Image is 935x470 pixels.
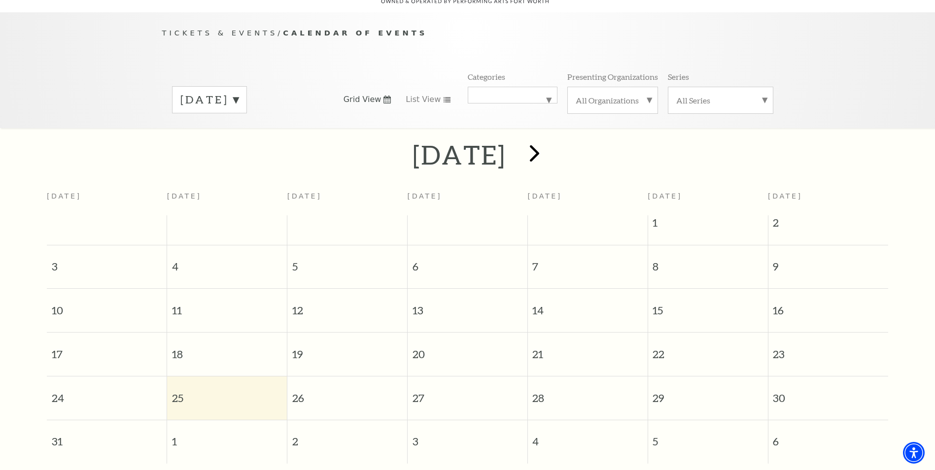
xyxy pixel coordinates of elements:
[768,333,888,367] span: 23
[47,420,167,454] span: 31
[47,245,167,279] span: 3
[167,376,287,410] span: 25
[648,333,768,367] span: 22
[47,333,167,367] span: 17
[408,289,527,323] span: 13
[768,215,888,235] span: 2
[167,245,287,279] span: 4
[287,245,407,279] span: 5
[408,420,527,454] span: 3
[408,333,527,367] span: 20
[413,139,506,170] h2: [DATE]
[283,29,427,37] span: Calendar of Events
[47,376,167,410] span: 24
[648,289,768,323] span: 15
[768,245,888,279] span: 9
[408,245,527,279] span: 6
[903,442,925,464] div: Accessibility Menu
[344,94,381,105] span: Grid View
[528,420,648,454] span: 4
[648,245,768,279] span: 8
[576,95,650,105] label: All Organizations
[567,71,658,82] p: Presenting Organizations
[47,186,167,215] th: [DATE]
[648,192,682,200] span: [DATE]
[287,186,408,215] th: [DATE]
[287,333,407,367] span: 19
[768,376,888,410] span: 30
[468,71,505,82] p: Categories
[287,420,407,454] span: 2
[528,289,648,323] span: 14
[528,376,648,410] span: 28
[167,186,287,215] th: [DATE]
[768,289,888,323] span: 16
[528,245,648,279] span: 7
[162,27,773,39] p: /
[528,333,648,367] span: 21
[768,420,888,454] span: 6
[162,29,278,37] span: Tickets & Events
[515,137,551,172] button: next
[668,71,689,82] p: Series
[287,376,407,410] span: 26
[648,376,768,410] span: 29
[167,333,287,367] span: 18
[648,420,768,454] span: 5
[768,192,802,200] span: [DATE]
[648,215,768,235] span: 1
[676,95,765,105] label: All Series
[406,94,441,105] span: List View
[167,420,287,454] span: 1
[408,186,528,215] th: [DATE]
[527,186,648,215] th: [DATE]
[287,289,407,323] span: 12
[167,289,287,323] span: 11
[47,289,167,323] span: 10
[180,92,239,107] label: [DATE]
[408,376,527,410] span: 27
